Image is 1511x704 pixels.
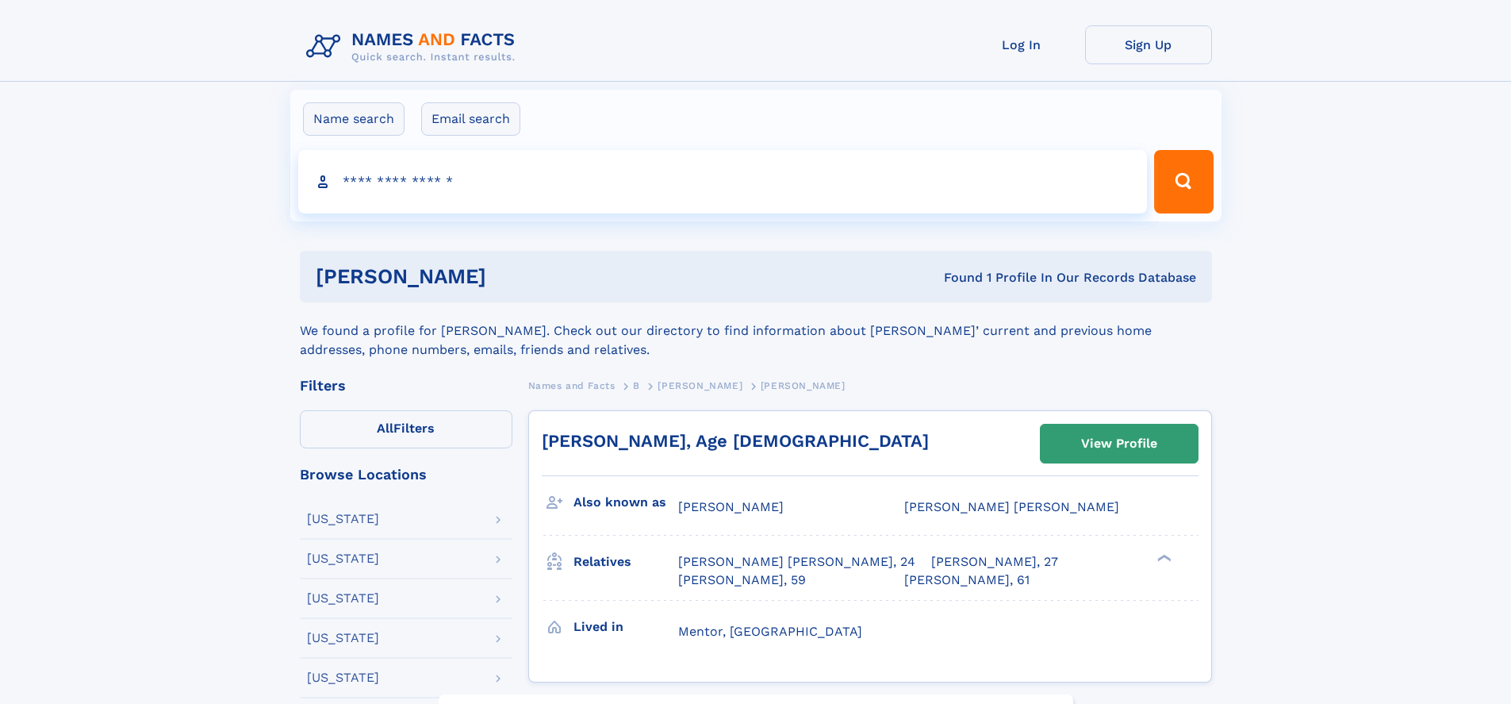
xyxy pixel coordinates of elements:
[1153,553,1172,564] div: ❯
[761,380,846,391] span: [PERSON_NAME]
[573,548,678,575] h3: Relatives
[300,410,512,448] label: Filters
[658,375,742,395] a: [PERSON_NAME]
[633,380,640,391] span: B
[573,614,678,641] h3: Lived in
[307,513,379,525] div: [US_STATE]
[678,553,915,571] a: [PERSON_NAME] [PERSON_NAME], 24
[298,150,1148,214] input: search input
[958,25,1085,64] a: Log In
[633,375,640,395] a: B
[307,592,379,605] div: [US_STATE]
[678,499,784,514] span: [PERSON_NAME]
[678,624,862,639] span: Mentor, [GEOGRAPHIC_DATA]
[377,421,393,436] span: All
[316,267,715,287] h1: [PERSON_NAME]
[300,302,1212,360] div: We found a profile for [PERSON_NAME]. Check out our directory to find information about [PERSON_N...
[307,671,379,684] div: [US_STATE]
[1081,425,1157,462] div: View Profile
[658,380,742,391] span: [PERSON_NAME]
[1041,425,1198,463] a: View Profile
[1154,150,1213,214] button: Search Button
[300,467,512,482] div: Browse Locations
[573,489,678,516] h3: Also known as
[904,571,1030,589] a: [PERSON_NAME], 61
[678,571,806,589] a: [PERSON_NAME], 59
[307,552,379,565] div: [US_STATE]
[904,499,1119,514] span: [PERSON_NAME] [PERSON_NAME]
[421,102,520,136] label: Email search
[715,269,1196,287] div: Found 1 Profile In Our Records Database
[931,553,1058,571] a: [PERSON_NAME], 27
[542,431,929,451] a: [PERSON_NAME], Age [DEMOGRAPHIC_DATA]
[300,379,512,393] div: Filters
[303,102,405,136] label: Name search
[307,632,379,644] div: [US_STATE]
[300,25,528,68] img: Logo Names and Facts
[528,375,616,395] a: Names and Facts
[1085,25,1212,64] a: Sign Up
